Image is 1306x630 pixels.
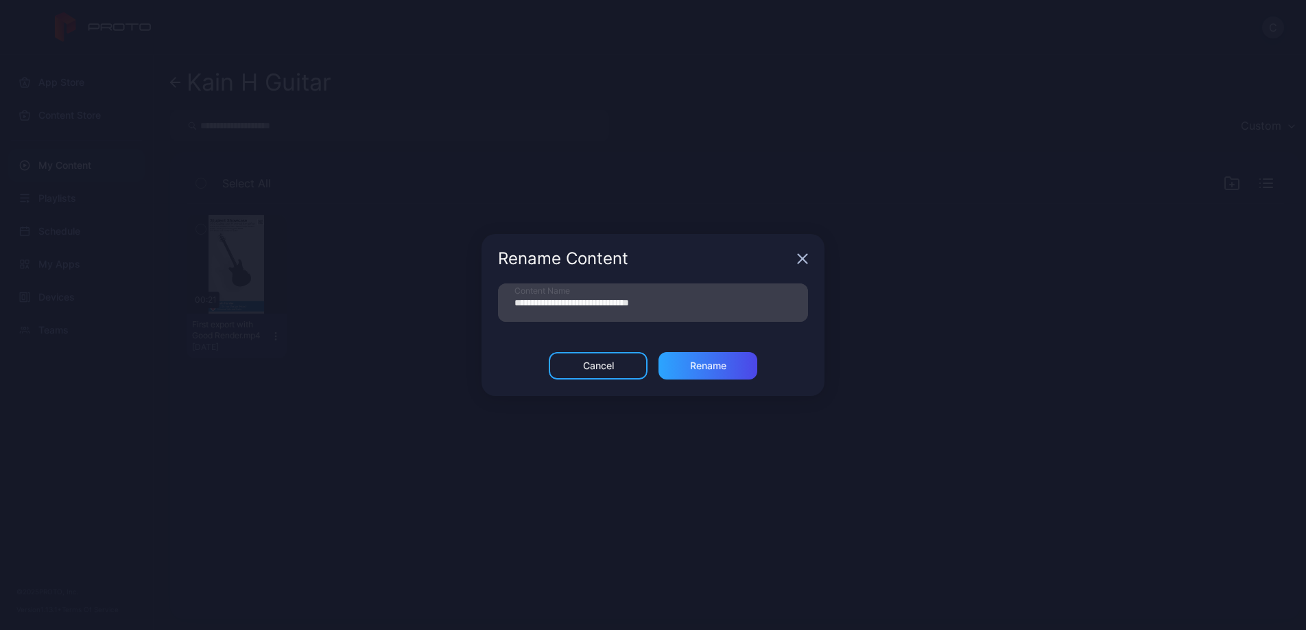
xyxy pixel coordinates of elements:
[658,352,757,380] button: Rename
[583,360,614,371] div: Cancel
[549,352,648,380] button: Cancel
[498,283,808,322] input: Content Name
[690,360,726,371] div: Rename
[498,250,792,267] div: Rename Content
